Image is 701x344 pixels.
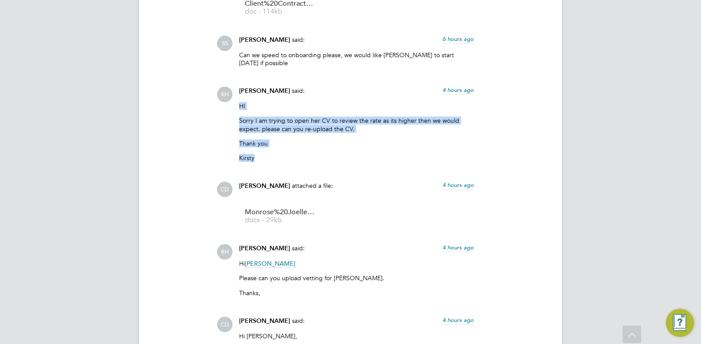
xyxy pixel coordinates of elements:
[443,86,474,94] span: 4 hours ago
[245,209,315,223] a: Monrose%20Joelle%20HQ00511417 docx - 29kb
[239,274,474,282] p: Please can you upload vetting for [PERSON_NAME].
[217,244,232,260] span: RH
[217,182,232,197] span: CD
[666,309,694,337] button: Engage Resource Center
[239,182,290,190] span: [PERSON_NAME]
[217,317,232,332] span: CD
[292,317,305,325] span: said:
[239,87,290,95] span: [PERSON_NAME]
[245,0,315,7] span: Client%20Contract387
[239,260,474,267] p: Hi
[443,316,474,324] span: 4 hours ago
[239,332,474,340] p: Hi [PERSON_NAME],
[245,8,315,15] span: doc - 114kb
[245,260,295,268] span: [PERSON_NAME]
[443,35,474,43] span: 6 hours ago
[239,102,474,110] p: HI
[217,36,232,51] span: SS
[443,181,474,189] span: 4 hours ago
[292,182,333,190] span: attached a file:
[239,289,474,297] p: Thanks,
[245,0,315,15] a: Client%20Contract387 doc - 114kb
[239,154,474,162] p: Kirsty
[443,244,474,251] span: 4 hours ago
[239,317,290,325] span: [PERSON_NAME]
[239,245,290,252] span: [PERSON_NAME]
[239,117,474,132] p: Sorry I am trying to open her CV to review the rate as its higher then we would expect. please ca...
[292,36,305,44] span: said:
[239,51,474,67] p: Can we speed to onboarding please, we would like [PERSON_NAME] to start [DATE] if possible
[292,87,305,95] span: said:
[217,87,232,102] span: KH
[292,244,305,252] span: said:
[245,217,315,223] span: docx - 29kb
[245,209,315,216] span: Monrose%20Joelle%20HQ00511417
[239,139,474,147] p: Thank you
[239,36,290,44] span: [PERSON_NAME]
